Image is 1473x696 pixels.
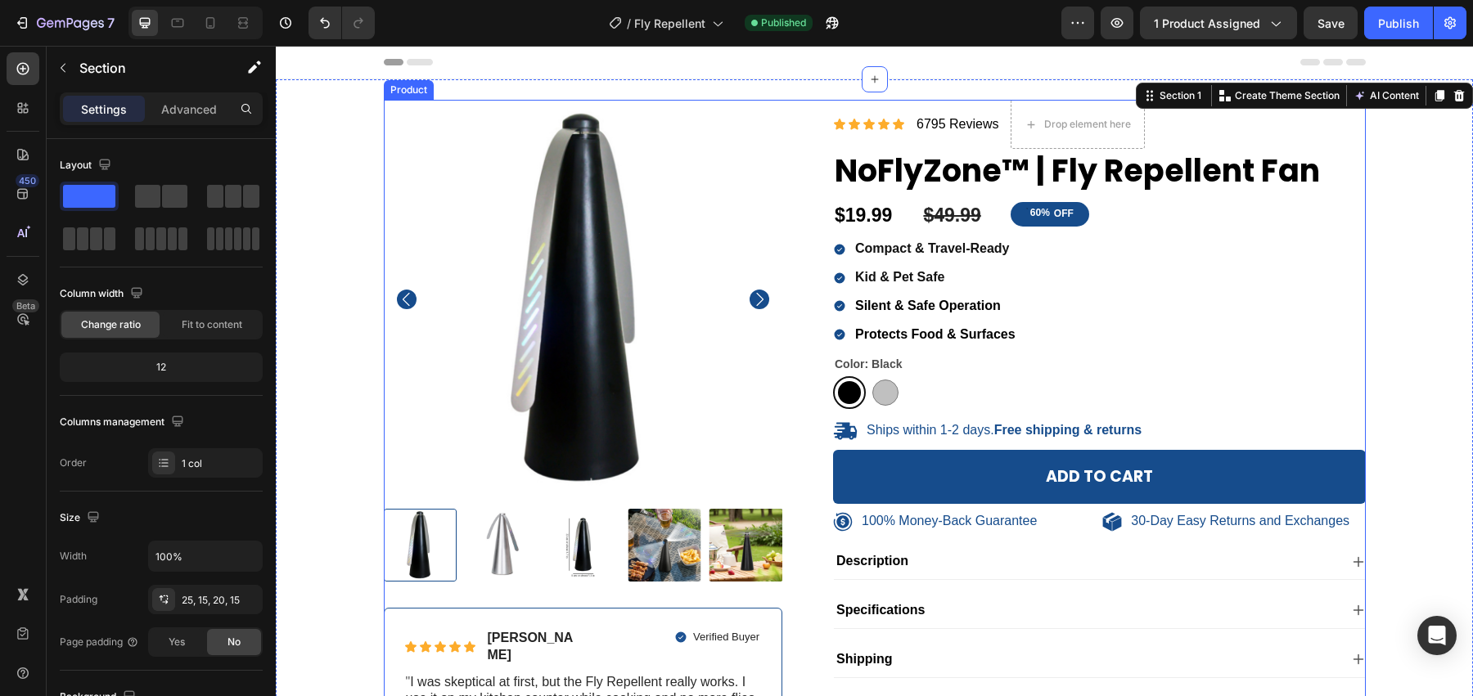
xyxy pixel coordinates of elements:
[768,72,855,85] div: Drop element here
[7,7,122,39] button: 7
[60,283,146,305] div: Column width
[1074,40,1146,60] button: AI Content
[161,101,217,118] p: Advanced
[16,174,39,187] div: 450
[60,635,139,649] div: Page padding
[130,629,135,643] span: "
[182,593,259,608] div: 25, 15, 20, 15
[561,508,633,522] span: Description
[212,585,298,616] span: [PERSON_NAME]
[1318,16,1345,30] span: Save
[1364,7,1433,39] button: Publish
[276,46,1473,696] iframe: Design area
[634,15,705,32] span: Fly Repellent
[81,317,141,332] span: Change ratio
[627,15,631,32] span: /
[79,58,214,78] p: Section
[417,585,484,597] span: Verified Buyer
[646,156,734,184] div: $49.99
[579,224,669,238] strong: Kid & Pet Safe
[776,159,800,177] div: OFF
[557,307,628,330] legend: Color: Black
[169,635,185,649] span: Yes
[60,411,187,433] div: Columns management
[1154,15,1260,32] span: 1 product assigned
[770,421,877,442] div: Add to cart
[60,456,87,470] div: Order
[591,376,866,393] p: Ships within 1-2 days.
[1417,616,1457,655] div: Open Intercom Messenger
[60,507,103,529] div: Size
[12,299,39,312] div: Beta
[561,556,649,573] p: Specifications
[474,244,493,263] button: Carousel Next Arrow
[881,43,929,57] div: Section 1
[557,404,1090,459] button: Add to cart
[182,456,259,471] div: 1 col
[227,635,241,649] span: No
[561,605,616,622] p: Shipping
[855,467,1074,484] p: 30-Day Easy Returns and Exchanges
[309,7,375,39] div: Undo/Redo
[718,377,866,391] strong: Free shipping & returns
[1304,7,1358,39] button: Save
[1140,7,1297,39] button: 1 product assigned
[60,592,97,607] div: Padding
[761,16,806,30] span: Published
[107,13,115,33] p: 7
[60,155,115,177] div: Layout
[579,281,740,295] strong: Protects Food & Surfaces
[60,549,87,564] div: Width
[557,103,1090,146] h1: NoFlyZone™ | Fly Repellent Fan
[579,195,734,209] strong: Compact & Travel-Ready
[81,101,127,118] p: Settings
[586,467,761,484] p: 100% Money-Back Guarantee
[959,43,1064,57] p: Create Theme Section
[111,37,155,52] div: Product
[557,156,646,184] div: $19.99
[753,159,776,176] div: 60%
[149,541,262,571] input: Auto
[182,317,242,332] span: Fit to content
[1378,15,1419,32] div: Publish
[641,67,723,91] p: 6795 Reviews
[63,356,259,379] div: 12
[579,253,725,267] strong: Silent & Safe Operation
